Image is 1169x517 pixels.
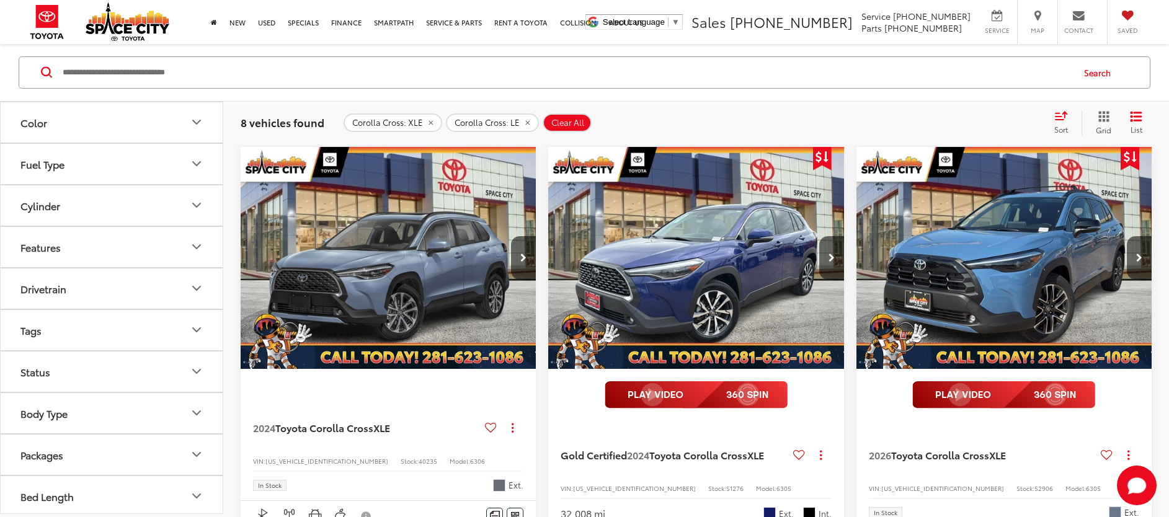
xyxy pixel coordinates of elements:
[893,10,971,22] span: [PHONE_NUMBER]
[869,484,881,493] span: VIN:
[548,147,845,369] div: 2024 Toyota Corolla Cross XLE 0
[450,456,470,466] span: Model:
[373,420,390,435] span: XLE
[1,351,224,392] button: StatusStatus
[20,490,74,502] div: Bed Length
[1,185,224,226] button: CylinderCylinder
[548,147,845,369] img: 2024 Toyota Corolla Cross XLE
[240,147,537,369] a: 2024 Toyota Corolla Cross XLE2024 Toyota Corolla Cross XLE2024 Toyota Corolla Cross XLE2024 Toyot...
[708,484,726,493] span: Stock:
[1048,110,1082,135] button: Select sort value
[989,448,1006,462] span: XLE
[20,366,50,378] div: Status
[861,22,882,34] span: Parts
[1117,466,1157,505] button: Toggle Chat Window
[819,236,844,280] button: Next image
[856,147,1153,369] div: 2026 Toyota Corolla Cross XLE 0
[446,113,539,132] button: remove Corolla%20Cross: LE
[455,118,520,128] span: Corolla Cross: LE
[627,448,649,462] span: 2024
[691,12,726,32] span: Sales
[856,147,1153,369] a: 2026 Toyota Corolla Cross XLE2026 Toyota Corolla Cross XLE2026 Toyota Corolla Cross XLE2026 Toyot...
[1086,484,1101,493] span: 6305
[561,484,573,493] span: VIN:
[189,198,204,213] div: Cylinder
[856,147,1153,370] img: 2026 Toyota Corolla Cross XLE
[258,482,282,488] span: In Stock
[672,17,680,27] span: ▼
[1,393,224,433] button: Body TypeBody Type
[275,420,373,435] span: Toyota Corolla Cross
[189,281,204,296] div: Drivetrain
[419,456,437,466] span: 40235
[189,115,204,130] div: Color
[511,236,536,280] button: Next image
[543,113,592,132] button: Clear All
[603,17,665,27] span: Select Language
[401,456,419,466] span: Stock:
[240,147,537,369] img: 2024 Toyota Corolla Cross XLE
[1065,484,1086,493] span: Model:
[1130,124,1142,135] span: List
[1072,57,1129,88] button: Search
[813,147,832,170] span: Get Price Drop Alert
[189,365,204,379] div: Status
[20,200,60,211] div: Cylinder
[1034,484,1053,493] span: 52906
[869,448,1096,462] a: 2026Toyota Corolla CrossXLE
[470,456,485,466] span: 6306
[1064,26,1093,35] span: Contact
[1,144,224,184] button: Fuel TypeFuel Type
[561,448,788,462] a: Gold Certified2024Toyota Corolla CrossXLE
[747,448,764,462] span: XLE
[1121,147,1139,170] span: Get Price Drop Alert
[649,448,747,462] span: Toyota Corolla Cross
[912,381,1095,409] img: full motion video
[1,227,224,267] button: FeaturesFeatures
[1,476,224,516] button: Bed LengthBed Length
[502,417,523,438] button: Actions
[189,240,204,255] div: Features
[891,448,989,462] span: Toyota Corolla Cross
[1,102,224,143] button: ColorColor
[1082,110,1121,135] button: Grid View
[189,406,204,421] div: Body Type
[189,489,204,504] div: Bed Length
[265,456,388,466] span: [US_VEHICLE_IDENTIFICATION_NUMBER]
[548,147,845,369] a: 2024 Toyota Corolla Cross XLE2024 Toyota Corolla Cross XLE2024 Toyota Corolla Cross XLE2024 Toyot...
[1,310,224,350] button: TagsTags
[820,450,822,460] span: dropdown dots
[1016,484,1034,493] span: Stock:
[20,283,66,294] div: Drivetrain
[61,58,1072,87] input: Search by Make, Model, or Keyword
[1096,125,1111,135] span: Grid
[86,2,169,41] img: Space City Toyota
[756,484,776,493] span: Model:
[189,323,204,338] div: Tags
[20,241,61,253] div: Features
[253,421,480,435] a: 2024Toyota Corolla CrossXLE
[861,10,891,22] span: Service
[20,158,64,170] div: Fuel Type
[1,268,224,309] button: DrivetrainDrivetrain
[573,484,696,493] span: [US_VEHICLE_IDENTIFICATION_NUMBER]
[189,157,204,172] div: Fuel Type
[561,448,627,462] span: Gold Certified
[493,479,505,492] span: Celestite
[20,117,47,128] div: Color
[810,444,832,466] button: Actions
[512,423,513,433] span: dropdown dots
[730,12,853,32] span: [PHONE_NUMBER]
[1024,26,1051,35] span: Map
[20,324,42,336] div: Tags
[20,407,68,419] div: Body Type
[551,118,584,128] span: Clear All
[726,484,744,493] span: S1276
[776,484,791,493] span: 6305
[20,449,63,461] div: Packages
[983,26,1011,35] span: Service
[874,510,897,516] span: In Stock
[344,113,442,132] button: remove Corolla%20Cross: XLE
[1114,26,1141,35] span: Saved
